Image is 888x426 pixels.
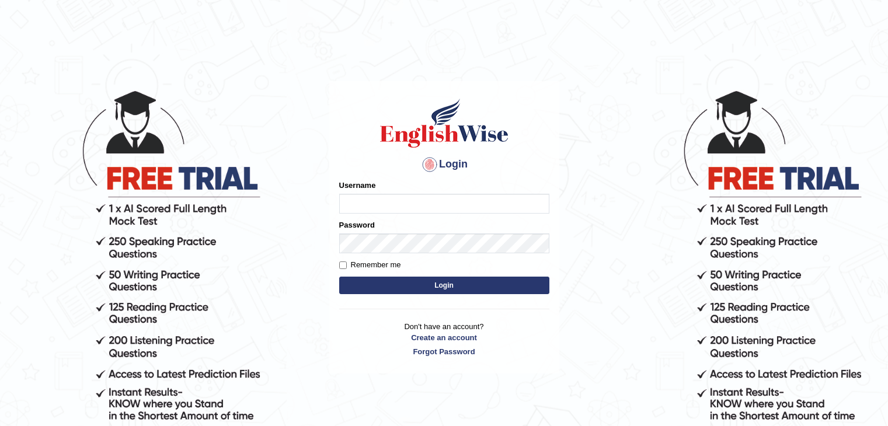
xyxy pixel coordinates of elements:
input: Remember me [339,261,347,269]
button: Login [339,277,549,294]
label: Password [339,219,375,231]
img: Logo of English Wise sign in for intelligent practice with AI [378,97,511,149]
a: Create an account [339,332,549,343]
label: Username [339,180,376,191]
p: Don't have an account? [339,321,549,357]
label: Remember me [339,259,401,271]
a: Forgot Password [339,346,549,357]
h4: Login [339,155,549,174]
